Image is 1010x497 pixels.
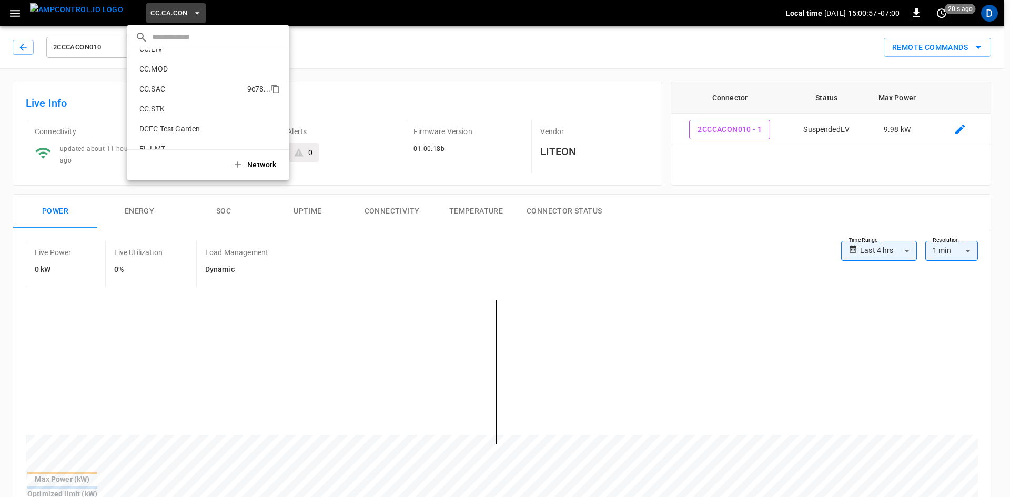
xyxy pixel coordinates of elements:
p: CC.MOD [135,64,249,74]
button: Network [226,154,285,176]
p: EL.LMT [135,144,247,154]
p: CC.SAC [135,84,247,94]
p: CC.STK [135,104,247,114]
p: DCFC Test Garden [135,124,247,134]
div: copy [270,83,281,95]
